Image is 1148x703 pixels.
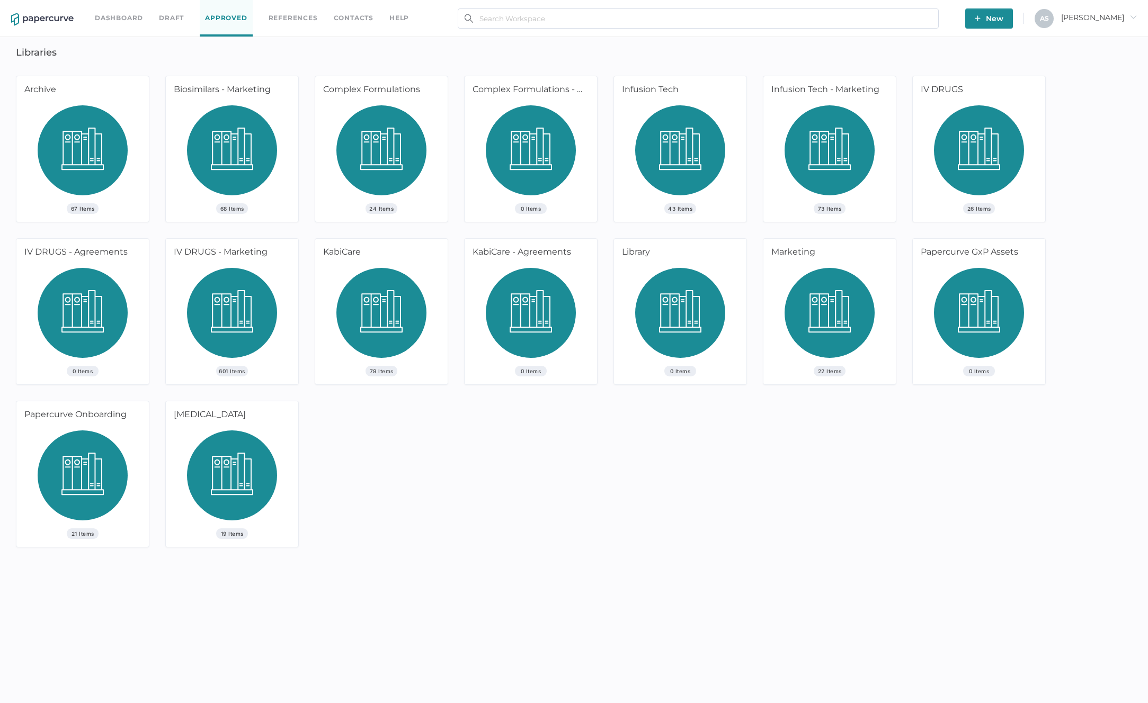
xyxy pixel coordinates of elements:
div: Library [614,239,743,268]
a: Complex Formulations - Agreements0 Items [465,76,597,222]
img: library_icon.d60aa8ac.svg [336,268,426,366]
img: library_icon.d60aa8ac.svg [38,268,128,366]
div: Complex Formulations [315,76,444,105]
img: library_icon.d60aa8ac.svg [486,105,576,203]
h3: Libraries [16,47,57,58]
span: 73 Items [814,203,846,214]
a: Contacts [334,12,373,24]
span: [PERSON_NAME] [1061,13,1137,22]
a: Library0 Items [614,239,746,384]
span: 0 Items [515,203,547,214]
a: [MEDICAL_DATA]19 Items [166,401,298,547]
span: 43 Items [664,203,696,214]
span: 68 Items [216,203,248,214]
div: [MEDICAL_DATA] [166,401,295,430]
a: Papercurve Onboarding21 Items [16,401,149,547]
input: Search Workspace [458,8,939,29]
a: Dashboard [95,12,143,24]
i: arrow_right [1129,13,1137,21]
div: Papercurve GxP Assets [913,239,1042,268]
div: help [389,12,409,24]
img: library_icon.d60aa8ac.svg [187,430,277,528]
img: library_icon.d60aa8ac.svg [785,268,875,366]
span: 0 Items [67,366,99,376]
span: A S [1040,14,1049,22]
div: IV DRUGS - Agreements [16,239,145,268]
div: Archive [16,76,145,105]
button: New [965,8,1013,29]
a: Infusion Tech - Marketing73 Items [763,76,896,222]
span: 0 Items [515,366,547,376]
a: Draft [159,12,184,24]
span: New [975,8,1003,29]
img: library_icon.d60aa8ac.svg [635,268,725,366]
div: IV DRUGS [913,76,1042,105]
span: 0 Items [963,366,995,376]
span: 26 Items [963,203,995,214]
div: Complex Formulations - Agreements [465,76,593,105]
a: Archive67 Items [16,76,149,222]
img: library_icon.d60aa8ac.svg [38,430,128,528]
a: Marketing22 Items [763,239,896,384]
span: 0 Items [664,366,696,376]
a: Biosimilars - Marketing68 Items [166,76,298,222]
div: KabiCare [315,239,444,268]
a: Infusion Tech43 Items [614,76,746,222]
a: IV DRUGS - Marketing601 Items [166,239,298,384]
img: library_icon.d60aa8ac.svg [38,105,128,203]
img: library_icon.d60aa8ac.svg [934,105,1024,203]
img: library_icon.d60aa8ac.svg [785,105,875,203]
img: search.bf03fe8b.svg [465,14,473,23]
div: KabiCare - Agreements [465,239,593,268]
img: library_icon.d60aa8ac.svg [187,105,277,203]
a: Complex Formulations24 Items [315,76,448,222]
span: 19 Items [216,528,248,539]
img: plus-white.e19ec114.svg [975,15,981,21]
img: library_icon.d60aa8ac.svg [336,105,426,203]
a: IV DRUGS26 Items [913,76,1045,222]
div: Papercurve Onboarding [16,401,145,430]
div: Infusion Tech - Marketing [763,76,892,105]
a: Papercurve GxP Assets0 Items [913,239,1045,384]
img: library_icon.d60aa8ac.svg [187,268,277,366]
div: Marketing [763,239,892,268]
img: library_icon.d60aa8ac.svg [635,105,725,203]
span: 67 Items [67,203,99,214]
img: library_icon.d60aa8ac.svg [486,268,576,366]
img: library_icon.d60aa8ac.svg [934,268,1024,366]
img: papercurve-logo-colour.7244d18c.svg [11,13,74,26]
span: 24 Items [366,203,397,214]
span: 601 Items [216,366,248,376]
span: 79 Items [366,366,397,376]
span: 22 Items [814,366,846,376]
a: KabiCare - Agreements0 Items [465,239,597,384]
div: Biosimilars - Marketing [166,76,295,105]
a: KabiCare79 Items [315,239,448,384]
a: References [269,12,318,24]
div: Infusion Tech [614,76,743,105]
span: 21 Items [67,528,99,539]
div: IV DRUGS - Marketing [166,239,295,268]
a: IV DRUGS - Agreements0 Items [16,239,149,384]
